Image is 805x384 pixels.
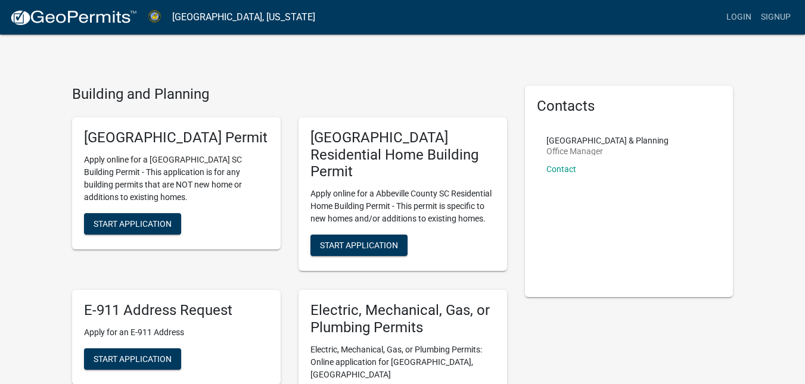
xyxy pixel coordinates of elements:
span: Start Application [320,241,398,250]
span: Start Application [94,354,172,363]
span: Start Application [94,218,172,228]
h5: [GEOGRAPHIC_DATA] Permit [84,129,269,146]
a: Login [722,6,756,29]
a: [GEOGRAPHIC_DATA], [US_STATE] [172,7,315,27]
p: Apply online for a [GEOGRAPHIC_DATA] SC Building Permit - This application is for any building pe... [84,154,269,204]
button: Start Application [310,235,408,256]
h4: Building and Planning [72,86,507,103]
p: Apply for an E-911 Address [84,326,269,339]
h5: E-911 Address Request [84,302,269,319]
h5: [GEOGRAPHIC_DATA] Residential Home Building Permit [310,129,495,180]
p: Office Manager [546,147,669,155]
img: Abbeville County, South Carolina [147,9,163,25]
button: Start Application [84,213,181,235]
h5: Contacts [537,98,722,115]
a: Signup [756,6,795,29]
h5: Electric, Mechanical, Gas, or Plumbing Permits [310,302,495,336]
a: Contact [546,164,576,174]
p: Apply online for a Abbeville County SC Residential Home Building Permit - This permit is specific... [310,188,495,225]
button: Start Application [84,348,181,370]
p: Electric, Mechanical, Gas, or Plumbing Permits: Online application for [GEOGRAPHIC_DATA], [GEOGRA... [310,344,495,381]
p: [GEOGRAPHIC_DATA] & Planning [546,136,669,145]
